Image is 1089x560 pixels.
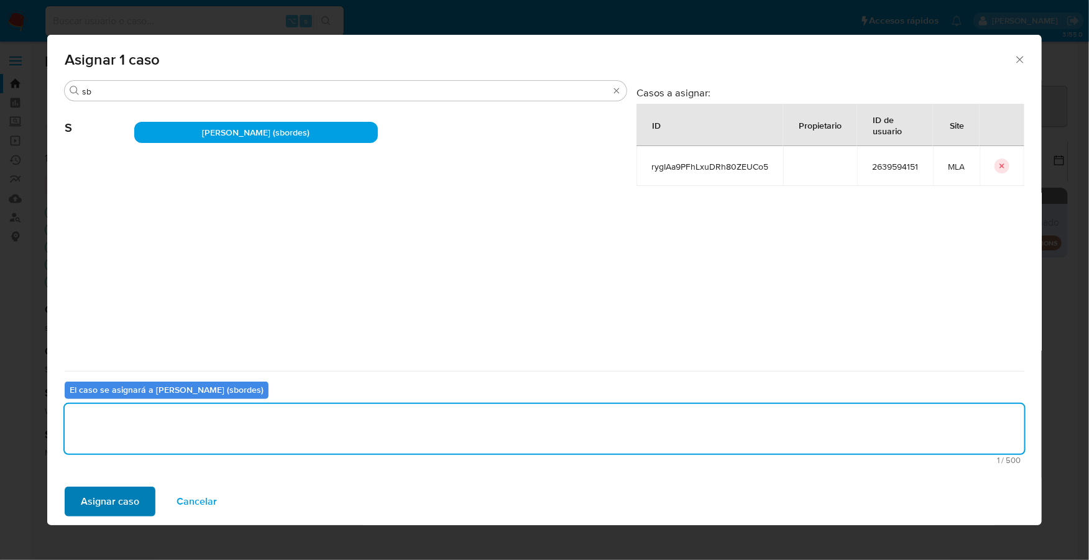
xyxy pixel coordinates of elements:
input: Buscar analista [82,86,609,97]
h3: Casos a asignar: [636,86,1024,99]
span: MLA [948,161,965,172]
button: Asignar caso [65,487,155,516]
button: Borrar [612,86,622,96]
button: icon-button [995,158,1009,173]
div: assign-modal [47,35,1042,525]
span: Asignar 1 caso [65,52,1014,67]
div: ID de usuario [858,104,932,145]
span: Máximo 500 caracteres [68,456,1021,464]
button: Cancelar [160,487,233,516]
span: rygIAa9PFhLxuDRh80ZEUCo5 [651,161,768,172]
div: Propietario [784,110,857,140]
span: [PERSON_NAME] (sbordes) [203,126,310,139]
span: 2639594151 [872,161,918,172]
div: [PERSON_NAME] (sbordes) [134,122,378,143]
div: ID [637,110,676,140]
span: S [65,102,134,135]
div: Site [935,110,979,140]
button: Cerrar ventana [1014,53,1025,65]
span: Cancelar [177,488,217,515]
span: Asignar caso [81,488,139,515]
button: Buscar [70,86,80,96]
b: El caso se asignará a [PERSON_NAME] (sbordes) [70,383,264,396]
